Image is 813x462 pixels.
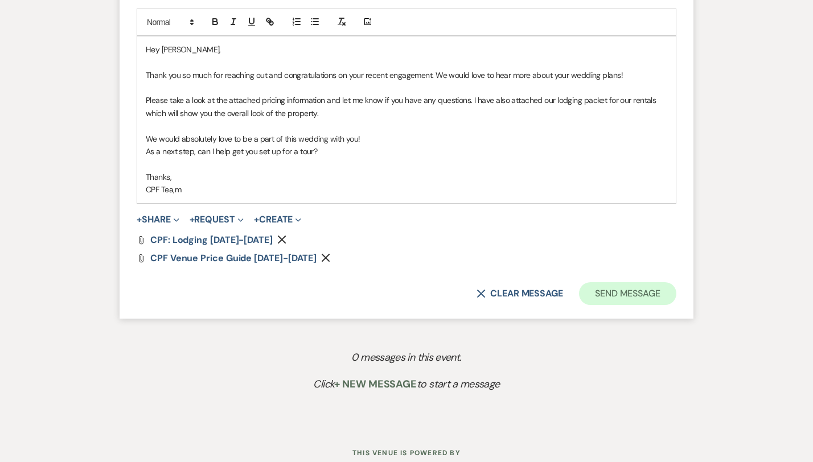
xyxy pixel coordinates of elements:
button: Request [190,215,244,224]
a: CPF: Lodging [DATE]-[DATE] [150,236,273,245]
span: + New Message [334,377,417,391]
button: Share [137,215,179,224]
button: Create [254,215,301,224]
p: As a next step, can I help get you set up for a tour? [146,145,667,158]
button: Clear message [477,289,563,298]
span: CPF: Lodging [DATE]-[DATE] [150,234,273,246]
p: 0 messages in this event. [142,349,670,366]
span: CPF Venue Price Guide [DATE]-[DATE] [150,252,317,264]
p: CPF Tea,m [146,183,667,196]
p: Thanks, [146,171,667,183]
p: Click to start a message [142,376,670,393]
span: + [254,215,259,224]
p: Please take a look at the attached pricing information and let me know if you have any questions.... [146,94,667,119]
p: We would absolutely love to be a part of this wedding with you! [146,133,667,145]
span: + [137,215,142,224]
a: CPF Venue Price Guide [DATE]-[DATE] [150,254,317,263]
button: Send Message [579,282,676,305]
span: + [190,215,195,224]
p: Hey [PERSON_NAME], [146,43,667,56]
p: Thank you so much for reaching out and congratulations on your recent engagement. We would love t... [146,69,667,81]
